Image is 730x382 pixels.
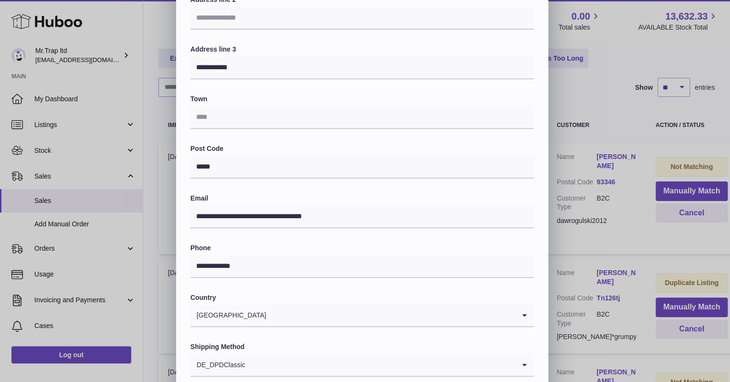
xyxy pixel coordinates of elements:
label: Email [190,194,534,203]
label: Shipping Method [190,342,534,351]
label: Phone [190,244,534,253]
label: Town [190,95,534,104]
label: Post Code [190,144,534,153]
label: Address line 3 [190,45,534,54]
input: Search for option [267,304,515,326]
span: [GEOGRAPHIC_DATA] [190,304,267,326]
label: Country [190,293,534,302]
div: Search for option [190,354,534,377]
div: Search for option [190,304,534,327]
input: Search for option [246,354,515,376]
span: DE_DPDClassic [190,354,246,376]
